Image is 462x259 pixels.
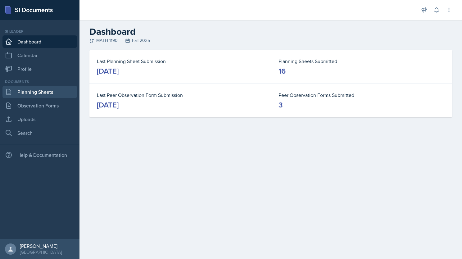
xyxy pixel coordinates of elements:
[2,113,77,125] a: Uploads
[97,91,263,99] dt: Last Peer Observation Form Submission
[279,66,286,76] div: 16
[2,49,77,61] a: Calendar
[20,243,62,249] div: [PERSON_NAME]
[279,57,445,65] dt: Planning Sheets Submitted
[2,79,77,84] div: Documents
[2,99,77,112] a: Observation Forms
[97,57,263,65] dt: Last Planning Sheet Submission
[279,100,283,110] div: 3
[2,149,77,161] div: Help & Documentation
[2,86,77,98] a: Planning Sheets
[89,37,452,44] div: MATH 1190 Fall 2025
[89,26,452,37] h2: Dashboard
[2,35,77,48] a: Dashboard
[2,63,77,75] a: Profile
[97,100,119,110] div: [DATE]
[2,127,77,139] a: Search
[97,66,119,76] div: [DATE]
[279,91,445,99] dt: Peer Observation Forms Submitted
[20,249,62,255] div: [GEOGRAPHIC_DATA]
[2,29,77,34] div: Si leader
